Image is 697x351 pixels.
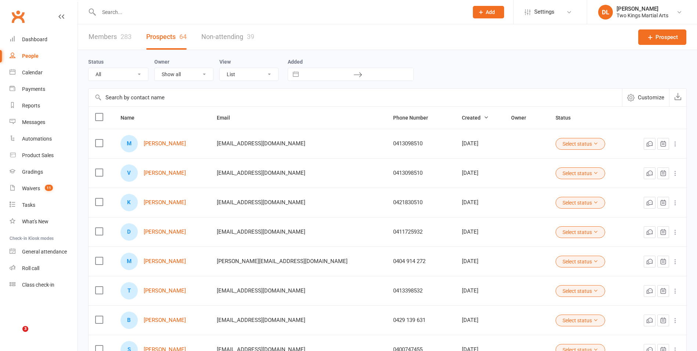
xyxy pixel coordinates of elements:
span: Settings [534,4,554,20]
a: Payments [10,81,78,97]
div: Product Sales [22,152,54,158]
input: Search by contact name [89,89,622,106]
div: Dashboard [22,36,47,42]
span: Phone Number [393,115,436,121]
div: [DATE] [462,229,498,235]
a: Dashboard [10,31,78,48]
div: Koby [121,194,138,211]
input: Search... [97,7,463,17]
button: Interact with the calendar and add the check-in date for your trip. [289,68,302,81]
span: Owner [511,115,534,121]
button: Status [556,113,579,122]
div: 0413098510 [393,170,449,176]
div: 64 [179,33,187,40]
a: Clubworx [9,7,27,26]
a: [PERSON_NAME] [144,170,186,176]
button: Select status [556,226,605,238]
button: Select status [556,197,605,209]
a: What's New [10,213,78,230]
div: Gradings [22,169,43,175]
div: General attendance [22,249,67,255]
div: Damian [121,223,138,241]
div: 0421830510 [393,199,449,206]
a: People [10,48,78,64]
label: Added [288,59,414,65]
iframe: Intercom live chat [7,326,25,344]
a: Product Sales [10,147,78,164]
button: Select status [556,138,605,150]
span: Created [462,115,489,121]
div: Waivers [22,185,40,191]
div: 0404 914 272 [393,258,449,265]
button: Created [462,113,489,122]
div: [DATE] [462,317,498,323]
div: Roll call [22,265,39,271]
div: Billy [121,312,138,329]
span: [EMAIL_ADDRESS][DOMAIN_NAME] [217,284,305,298]
div: Automations [22,136,52,142]
a: Members283 [89,24,132,50]
a: Class kiosk mode [10,277,78,293]
div: DL [598,5,613,19]
div: Payments [22,86,45,92]
div: Mason [121,253,138,270]
a: Roll call [10,260,78,277]
a: Calendar [10,64,78,81]
div: 0429 139 631 [393,317,449,323]
span: [EMAIL_ADDRESS][DOMAIN_NAME] [217,313,305,327]
a: Prospect [638,29,686,45]
div: [DATE] [462,141,498,147]
div: 0413398532 [393,288,449,294]
div: Tasks [22,202,35,208]
a: Non-attending39 [201,24,254,50]
label: View [219,59,231,65]
label: Status [88,59,104,65]
button: Customize [622,89,669,106]
a: Gradings [10,164,78,180]
div: Calendar [22,70,43,75]
a: [PERSON_NAME] [144,229,186,235]
div: Reports [22,103,40,109]
button: Email [217,113,238,122]
button: Name [121,113,143,122]
span: [EMAIL_ADDRESS][DOMAIN_NAME] [217,136,305,150]
span: Customize [638,93,664,102]
a: [PERSON_NAME] [144,258,186,265]
a: Automations [10,131,78,147]
a: [PERSON_NAME] [144,288,186,294]
a: [PERSON_NAME] [144,317,186,323]
div: What's New [22,219,48,224]
div: Class check-in [22,282,54,288]
label: Owner [154,59,169,65]
div: People [22,53,39,59]
div: 39 [247,33,254,40]
div: Tijana [121,282,138,299]
div: Vinodh [121,164,138,182]
a: Tasks [10,197,78,213]
a: Prospects64 [146,24,187,50]
button: Select status [556,285,605,297]
a: Messages [10,114,78,131]
div: 0413098510 [393,141,449,147]
span: Prospect [655,33,678,42]
a: [PERSON_NAME] [144,199,186,206]
span: [EMAIL_ADDRESS][DOMAIN_NAME] [217,225,305,239]
button: Select status [556,315,605,326]
span: 3 [22,326,28,332]
a: General attendance kiosk mode [10,244,78,260]
span: [EMAIL_ADDRESS][DOMAIN_NAME] [217,195,305,209]
div: [DATE] [462,170,498,176]
div: [DATE] [462,199,498,206]
button: Add [473,6,504,18]
div: 283 [121,33,132,40]
div: [PERSON_NAME] [617,6,668,12]
a: Reports [10,97,78,114]
span: Add [486,9,495,15]
span: Name [121,115,143,121]
span: Email [217,115,238,121]
div: Mithun [121,135,138,152]
span: [EMAIL_ADDRESS][DOMAIN_NAME] [217,166,305,180]
button: Phone Number [393,113,436,122]
span: [PERSON_NAME][EMAIL_ADDRESS][DOMAIN_NAME] [217,254,348,268]
button: Select status [556,167,605,179]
